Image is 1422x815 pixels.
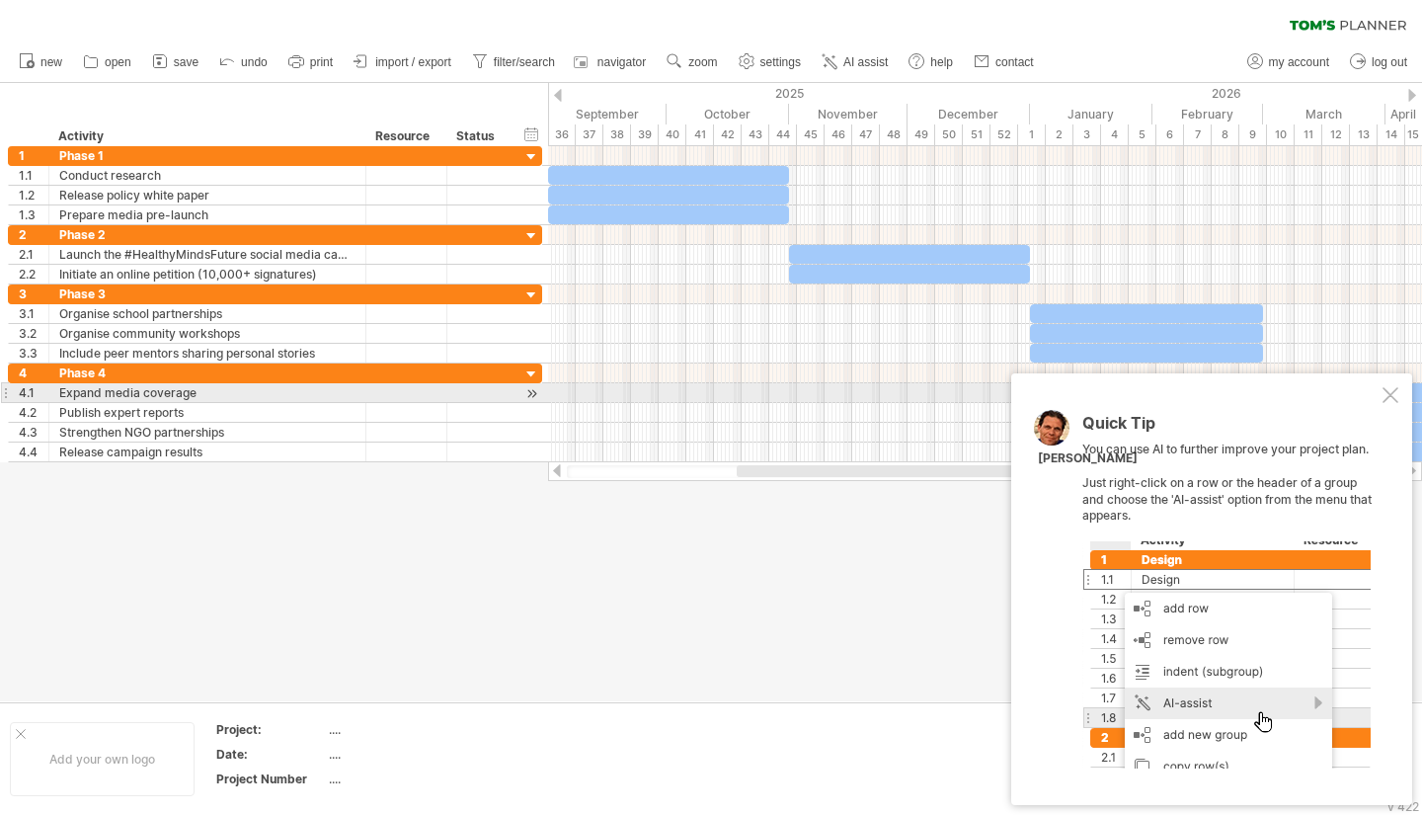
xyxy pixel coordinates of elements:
[19,285,48,303] div: 3
[662,49,723,75] a: zoom
[310,55,333,69] span: print
[59,166,355,185] div: Conduct research
[908,124,935,145] div: 49
[59,443,355,461] div: Release campaign results
[1082,415,1379,442] div: Quick Tip
[59,344,355,363] div: Include peer mentors sharing personal stories
[19,225,48,244] div: 2
[852,124,880,145] div: 47
[548,104,667,124] div: September 2025
[522,383,541,404] div: scroll to activity
[1242,49,1335,75] a: my account
[1212,124,1239,145] div: 8
[40,55,62,69] span: new
[349,49,457,75] a: import / export
[1073,124,1101,145] div: 3
[1239,124,1267,145] div: 9
[174,55,198,69] span: save
[59,225,355,244] div: Phase 2
[494,55,555,69] span: filter/search
[1030,104,1152,124] div: January 2026
[329,746,495,763] div: ....
[456,126,500,146] div: Status
[1082,415,1379,769] div: You can use AI to further improve your project plan. Just right-click on a row or the header of a...
[659,124,686,145] div: 40
[19,423,48,442] div: 4.3
[714,124,742,145] div: 42
[329,771,495,787] div: ....
[571,49,652,75] a: navigator
[1156,124,1184,145] div: 6
[19,265,48,284] div: 2.2
[1038,450,1138,467] div: [PERSON_NAME]
[59,324,355,343] div: Organise community workshops
[19,186,48,204] div: 1.2
[59,186,355,204] div: Release policy white paper
[969,49,1040,75] a: contact
[1295,124,1322,145] div: 11
[216,771,325,787] div: Project Number
[59,403,355,422] div: Publish expert reports
[78,49,137,75] a: open
[19,304,48,323] div: 3.1
[817,49,894,75] a: AI assist
[1345,49,1413,75] a: log out
[742,124,769,145] div: 43
[734,49,807,75] a: settings
[1350,124,1378,145] div: 13
[59,383,355,402] div: Expand media coverage
[58,126,355,146] div: Activity
[283,49,339,75] a: print
[1378,124,1405,145] div: 14
[843,55,888,69] span: AI assist
[59,205,355,224] div: Prepare media pre-launch
[1269,55,1329,69] span: my account
[1129,124,1156,145] div: 5
[241,55,268,69] span: undo
[19,324,48,343] div: 3.2
[769,124,797,145] div: 44
[19,146,48,165] div: 1
[105,55,131,69] span: open
[375,126,435,146] div: Resource
[1184,124,1212,145] div: 7
[963,124,990,145] div: 51
[930,55,953,69] span: help
[825,124,852,145] div: 46
[1101,124,1129,145] div: 4
[216,721,325,738] div: Project:
[59,364,355,382] div: Phase 4
[1152,104,1263,124] div: February 2026
[14,49,68,75] a: new
[214,49,274,75] a: undo
[603,124,631,145] div: 38
[375,55,451,69] span: import / export
[990,124,1018,145] div: 52
[935,124,963,145] div: 50
[908,104,1030,124] div: December 2025
[19,443,48,461] div: 4.4
[576,124,603,145] div: 37
[59,265,355,284] div: Initiate an online petition (10,000+ signatures)
[467,49,561,75] a: filter/search
[59,423,355,442] div: Strengthen NGO partnerships
[880,124,908,145] div: 48
[19,364,48,382] div: 4
[147,49,204,75] a: save
[59,146,355,165] div: Phase 1
[59,285,355,303] div: Phase 3
[548,124,576,145] div: 36
[597,55,646,69] span: navigator
[1322,124,1350,145] div: 12
[1387,799,1419,814] div: v 422
[667,104,789,124] div: October 2025
[329,721,495,738] div: ....
[19,383,48,402] div: 4.1
[59,304,355,323] div: Organise school partnerships
[760,55,801,69] span: settings
[59,245,355,264] div: Launch the #HealthyMindsFuture social media campaign
[216,746,325,763] div: Date:
[789,104,908,124] div: November 2025
[19,205,48,224] div: 1.3
[631,124,659,145] div: 39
